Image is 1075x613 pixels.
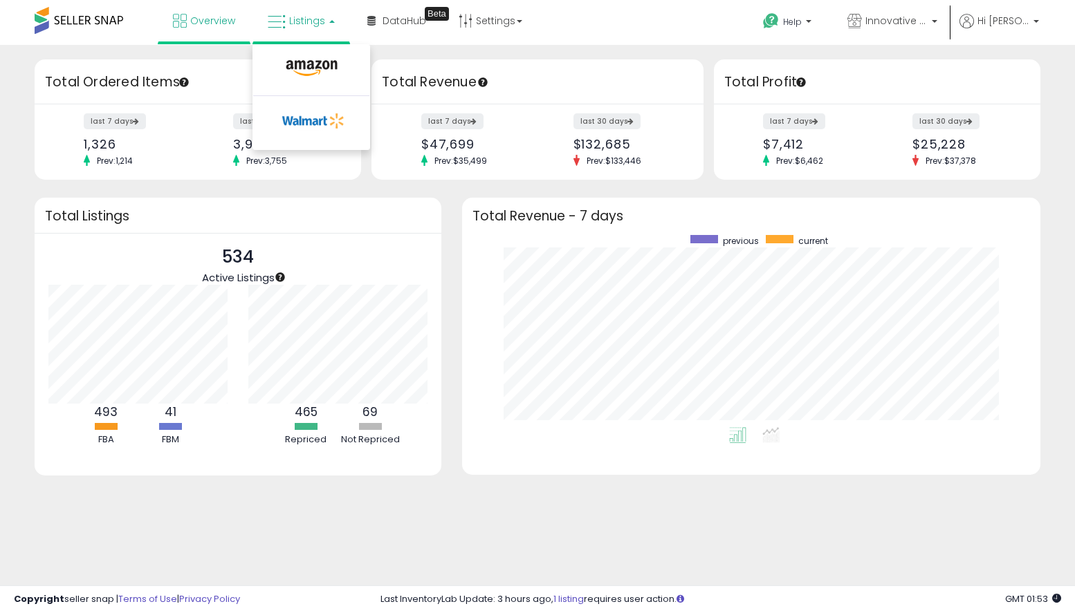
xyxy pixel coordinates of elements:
h3: Total Profit [724,73,1030,92]
i: Click here to read more about un-synced listings. [677,594,684,603]
span: Prev: $37,378 [919,155,983,167]
div: Last InventoryLab Update: 3 hours ago, requires user action. [380,593,1061,606]
label: last 7 days [763,113,825,129]
span: Prev: $35,499 [428,155,494,167]
span: DataHub [383,14,426,28]
div: 1,326 [84,137,187,151]
div: Tooltip anchor [795,76,807,88]
span: previous [723,235,759,247]
p: 534 [202,244,275,270]
div: Tooltip anchor [425,7,449,21]
a: 1 listing [553,592,584,605]
div: $25,228 [912,137,1016,151]
div: $132,685 [573,137,679,151]
span: Listings [289,14,325,28]
div: FBM [139,433,201,446]
div: seller snap | | [14,593,240,606]
label: last 30 days [233,113,300,129]
span: Active Listings [202,270,275,285]
span: Help [783,16,802,28]
div: Tooltip anchor [274,271,286,283]
a: Hi [PERSON_NAME] [959,14,1039,45]
h3: Total Revenue [382,73,693,92]
b: 41 [165,404,176,420]
div: $47,699 [421,137,527,151]
a: Terms of Use [118,592,177,605]
span: current [798,235,828,247]
span: Prev: $6,462 [769,155,830,167]
label: last 30 days [912,113,980,129]
b: 465 [295,404,318,420]
span: Overview [190,14,235,28]
div: Tooltip anchor [477,76,489,88]
div: Tooltip anchor [178,76,190,88]
label: last 7 days [84,113,146,129]
span: Innovative Techs [865,14,928,28]
div: $7,412 [763,137,867,151]
strong: Copyright [14,592,64,605]
a: Help [752,2,825,45]
div: 3,976 [233,137,337,151]
a: Privacy Policy [179,592,240,605]
label: last 30 days [573,113,641,129]
div: FBA [75,433,137,446]
span: Prev: $133,446 [580,155,648,167]
i: Get Help [762,12,780,30]
b: 493 [94,404,118,420]
span: Hi [PERSON_NAME] [977,14,1029,28]
b: 69 [362,404,378,420]
span: Prev: 1,214 [90,155,140,167]
label: last 7 days [421,113,484,129]
span: Prev: 3,755 [239,155,294,167]
div: Repriced [275,433,337,446]
h3: Total Listings [45,211,431,221]
h3: Total Revenue - 7 days [472,211,1030,221]
h3: Total Ordered Items [45,73,351,92]
div: Not Repriced [339,433,401,446]
span: 2025-10-8 01:53 GMT [1005,592,1061,605]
